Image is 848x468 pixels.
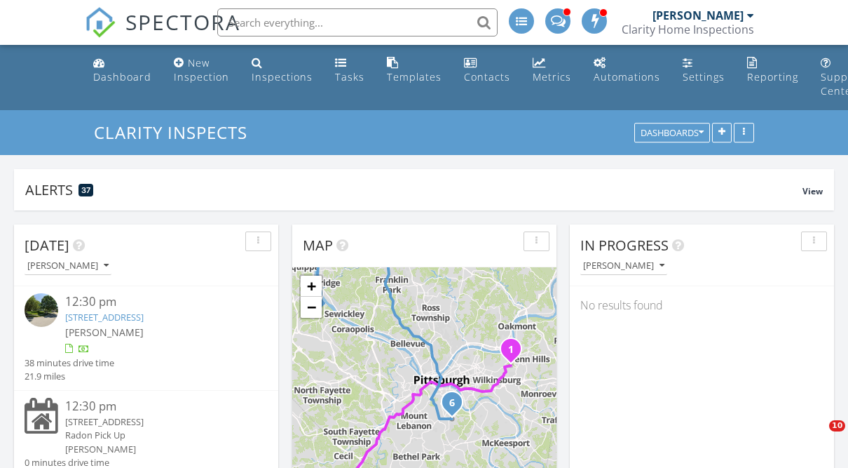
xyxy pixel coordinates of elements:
[829,420,845,432] span: 10
[452,402,460,410] div: 3011 Hazelhurst Ave, Pittsburgh, PA 15227
[65,415,247,429] div: [STREET_ADDRESS]
[65,429,247,442] div: Radon Pick Up
[65,311,144,323] a: [STREET_ADDRESS]
[622,22,754,36] div: Clarity Home Inspections
[25,257,111,276] button: [PERSON_NAME]
[747,70,798,83] div: Reporting
[458,51,516,91] a: Contacts
[65,293,247,311] div: 12:30 pm
[93,70,151,83] div: Dashboard
[25,356,114,370] div: 38 minutes drive time
[303,236,333,255] span: Map
[741,51,804,91] a: Reporting
[65,326,144,339] span: [PERSON_NAME]
[125,7,240,36] span: SPECTORA
[508,345,514,355] i: 1
[511,349,519,357] div: 110 Orin St, Pittsburgh, PA 15235
[246,51,318,91] a: Inspections
[533,70,571,83] div: Metrics
[25,293,268,383] a: 12:30 pm [STREET_ADDRESS] [PERSON_NAME] 38 minutes drive time 21.9 miles
[25,293,58,327] img: streetview
[652,8,744,22] div: [PERSON_NAME]
[217,8,498,36] input: Search everything...
[594,70,660,83] div: Automations
[168,51,235,91] a: New Inspection
[634,123,710,143] button: Dashboards
[252,70,313,83] div: Inspections
[583,261,664,271] div: [PERSON_NAME]
[527,51,577,91] a: Metrics
[88,51,157,91] a: Dashboard
[25,370,114,383] div: 21.9 miles
[387,70,442,83] div: Templates
[335,70,364,83] div: Tasks
[329,51,370,91] a: Tasks
[800,420,834,454] iframe: Intercom live chat
[580,236,669,255] span: In Progress
[683,70,725,83] div: Settings
[449,399,455,408] i: 6
[570,286,834,324] div: No results found
[25,180,802,199] div: Alerts
[25,236,69,255] span: [DATE]
[464,70,510,83] div: Contacts
[588,51,666,91] a: Automations (Advanced)
[301,297,322,318] a: Zoom out
[85,19,240,48] a: SPECTORA
[802,185,823,197] span: View
[81,185,90,195] span: 37
[301,276,322,297] a: Zoom in
[381,51,447,91] a: Templates
[65,443,247,456] div: [PERSON_NAME]
[174,56,229,83] div: New Inspection
[94,121,259,144] a: Clarity Inspects
[27,261,109,271] div: [PERSON_NAME]
[65,398,247,415] div: 12:30 pm
[580,257,667,276] button: [PERSON_NAME]
[85,7,116,38] img: The Best Home Inspection Software - Spectora
[677,51,730,91] a: Settings
[641,128,704,138] div: Dashboards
